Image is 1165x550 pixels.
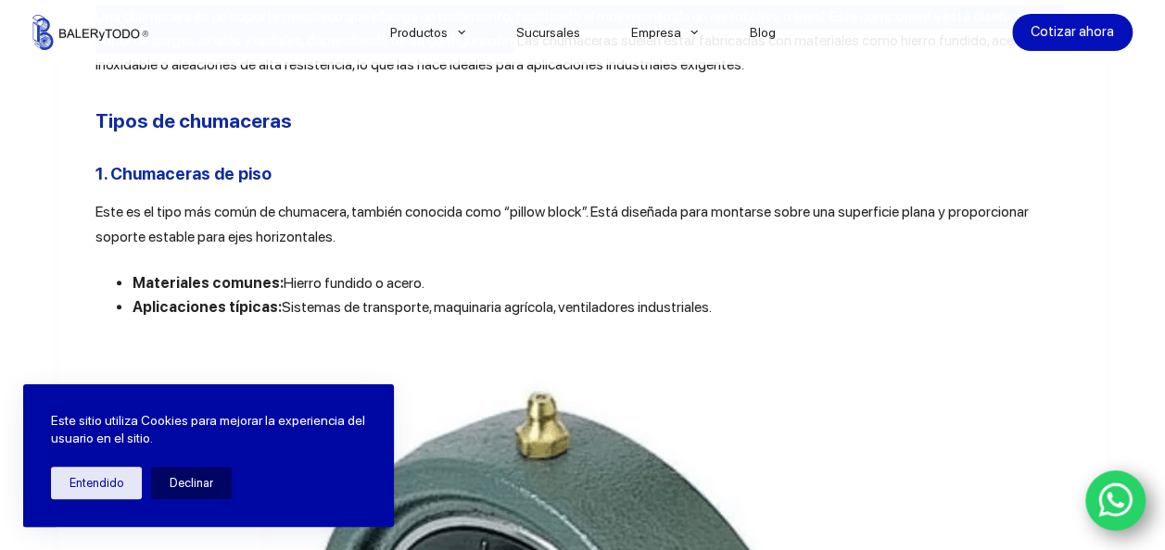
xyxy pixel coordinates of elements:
[282,298,712,316] span: Sistemas de transporte, maquinaria agrícola, ventiladores industriales.
[95,203,1029,244] span: Este es el tipo más común de chumacera, también conocida como “pillow block”. Está diseñada para ...
[133,298,282,316] b: Aplicaciones típicas:
[133,274,284,292] b: Materiales comunes:
[1012,14,1133,51] a: Cotizar ahora
[1085,470,1146,531] a: WhatsApp
[95,164,272,183] b: 1. Chumaceras de piso
[151,467,232,499] button: Declinar
[32,15,148,50] img: Balerytodo
[51,467,142,499] button: Entendido
[95,109,292,132] b: Tipos de chumaceras
[51,412,366,448] p: Este sitio utiliza Cookies para mejorar la experiencia del usuario en el sitio.
[284,274,424,292] span: Hierro fundido o acero.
